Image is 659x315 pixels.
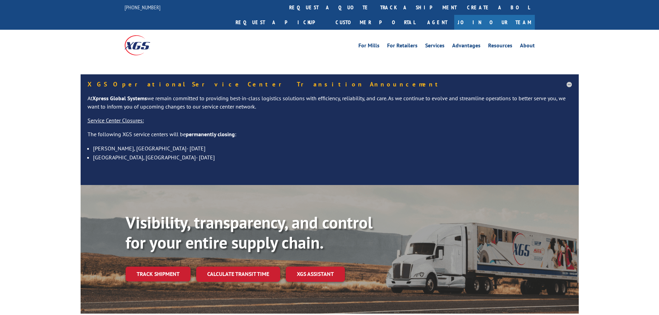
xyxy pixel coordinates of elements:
[330,15,420,30] a: Customer Portal
[520,43,535,50] a: About
[126,267,191,281] a: Track shipment
[196,267,280,281] a: Calculate transit time
[425,43,445,50] a: Services
[454,15,535,30] a: Join Our Team
[452,43,480,50] a: Advantages
[230,15,330,30] a: Request a pickup
[88,81,572,87] h5: XGS Operational Service Center Transition Announcement
[387,43,418,50] a: For Retailers
[88,117,144,124] u: Service Center Closures:
[488,43,512,50] a: Resources
[125,4,161,11] a: [PHONE_NUMBER]
[126,212,373,253] b: Visibility, transparency, and control for your entire supply chain.
[93,144,572,153] li: [PERSON_NAME], [GEOGRAPHIC_DATA]- [DATE]
[286,267,345,281] a: XGS ASSISTANT
[93,153,572,162] li: [GEOGRAPHIC_DATA], [GEOGRAPHIC_DATA]- [DATE]
[420,15,454,30] a: Agent
[88,94,572,117] p: At we remain committed to providing best-in-class logistics solutions with efficiency, reliabilit...
[186,131,235,138] strong: permanently closing
[92,95,147,102] strong: Xpress Global Systems
[88,130,572,144] p: The following XGS service centers will be :
[358,43,379,50] a: For Mills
